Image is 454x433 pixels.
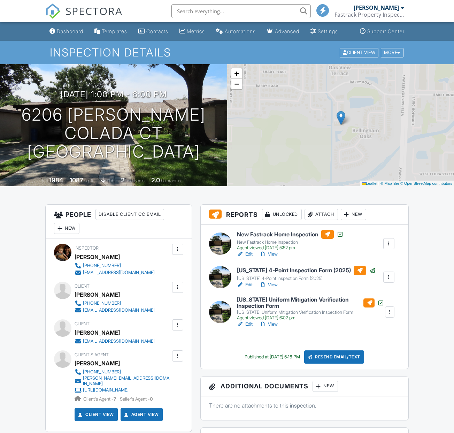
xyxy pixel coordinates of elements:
div: [EMAIL_ADDRESS][DOMAIN_NAME] [83,339,155,344]
div: [PERSON_NAME] [75,289,120,300]
span: Client [75,283,90,289]
div: [US_STATE] 4-Point Inspection Form (2025) [237,276,376,281]
span: sq. ft. [84,178,94,183]
a: Client View [339,50,380,55]
a: [PHONE_NUMBER] [75,262,155,269]
div: Unlocked [262,209,302,220]
div: [EMAIL_ADDRESS][DOMAIN_NAME] [83,307,155,313]
div: 1984 [49,176,63,184]
a: Support Center [357,25,407,38]
strong: 7 [114,396,116,402]
div: 2.0 [151,176,160,184]
h1: Inspection Details [50,46,404,59]
div: Dashboard [57,28,83,34]
img: Marker [337,111,345,125]
div: 1087 [70,176,83,184]
a: [URL][DOMAIN_NAME] [75,387,170,394]
div: New [54,223,79,234]
a: [US_STATE] Uniform Mitigation Verification Inspection Form [US_STATE] Uniform Mitigation Verifica... [237,297,385,321]
p: There are no attachments to this inspection. [209,402,400,409]
span: | [378,181,379,185]
div: Advanced [275,28,299,34]
div: Fastrack Property Inspections LLC [334,11,404,18]
a: [PHONE_NUMBER] [75,369,170,375]
a: Advanced [264,25,302,38]
div: Support Center [367,28,405,34]
span: Client's Agent [75,352,109,357]
h3: [DATE] 1:00 pm - 6:00 pm [60,90,167,99]
div: [PERSON_NAME] [75,252,120,262]
div: [PHONE_NUMBER] [83,301,121,306]
a: [EMAIL_ADDRESS][DOMAIN_NAME] [75,338,155,345]
div: [US_STATE] Uniform Mitigation Verification Inspection Form [237,310,385,315]
a: Zoom out [231,79,242,89]
span: Client's Agent - [83,396,117,402]
div: New [341,209,366,220]
a: Templates [92,25,130,38]
div: Settings [318,28,338,34]
div: Published at [DATE] 5:16 PM [245,354,300,360]
div: New Fastrack Home Inspection [237,240,344,245]
h6: [US_STATE] 4-Point Inspection Form (2025) [237,266,376,275]
div: 2 [121,176,124,184]
div: Metrics [187,28,205,34]
a: Client View [77,411,114,418]
div: [PERSON_NAME][EMAIL_ADDRESS][DOMAIN_NAME] [83,375,170,387]
div: Templates [102,28,127,34]
a: SPECTORA [45,9,123,24]
div: Resend Email/Text [304,350,364,364]
div: Agent viewed [DATE] 5:52 pm [237,245,344,251]
span: slab [107,178,114,183]
a: Settings [308,25,341,38]
a: View [260,321,278,328]
a: Dashboard [47,25,86,38]
span: SPECTORA [66,3,123,18]
h3: Reports [201,205,408,225]
div: Attach [305,209,338,220]
div: New [313,381,338,392]
a: Contacts [136,25,171,38]
a: [US_STATE] 4-Point Inspection Form (2025) [US_STATE] 4-Point Inspection Form (2025) [237,266,376,281]
h3: Additional Documents [201,377,408,396]
a: Edit [237,251,253,258]
a: Metrics [177,25,208,38]
div: More [381,48,403,57]
a: New Fastrack Home Inspection New Fastrack Home Inspection Agent viewed [DATE] 5:52 pm [237,230,344,251]
div: [PHONE_NUMBER] [83,263,121,268]
a: [PHONE_NUMBER] [75,300,155,307]
h1: 6206 [PERSON_NAME] Colada Ct [GEOGRAPHIC_DATA] [11,106,216,161]
a: Leaflet [362,181,377,185]
a: [PERSON_NAME] [75,358,120,369]
span: + [234,69,239,78]
a: View [260,251,278,258]
a: [EMAIL_ADDRESS][DOMAIN_NAME] [75,307,155,314]
div: Contacts [146,28,168,34]
strong: 0 [150,396,153,402]
a: Automations (Basic) [213,25,259,38]
img: The Best Home Inspection Software - Spectora [45,3,61,19]
span: Inspector [75,245,99,251]
div: Disable Client CC Email [95,209,164,220]
a: Edit [237,321,253,328]
div: [EMAIL_ADDRESS][DOMAIN_NAME] [83,270,155,275]
h6: New Fastrack Home Inspection [237,230,344,239]
div: Client View [340,48,378,57]
a: Edit [237,281,253,288]
h6: [US_STATE] Uniform Mitigation Verification Inspection Form [237,297,385,309]
a: [PERSON_NAME][EMAIL_ADDRESS][DOMAIN_NAME] [75,375,170,387]
h3: People [46,205,191,238]
span: − [234,79,239,88]
a: View [260,281,278,288]
a: Zoom in [231,68,242,79]
a: © MapTiler [380,181,399,185]
span: Built [40,178,48,183]
span: Seller's Agent - [120,396,153,402]
span: bedrooms [125,178,145,183]
div: [PERSON_NAME] [354,4,399,11]
a: Agent View [123,411,159,418]
div: Agent viewed [DATE] 6:02 pm [237,315,385,321]
input: Search everything... [171,4,311,18]
a: © OpenStreetMap contributors [400,181,452,185]
span: Client [75,321,90,326]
